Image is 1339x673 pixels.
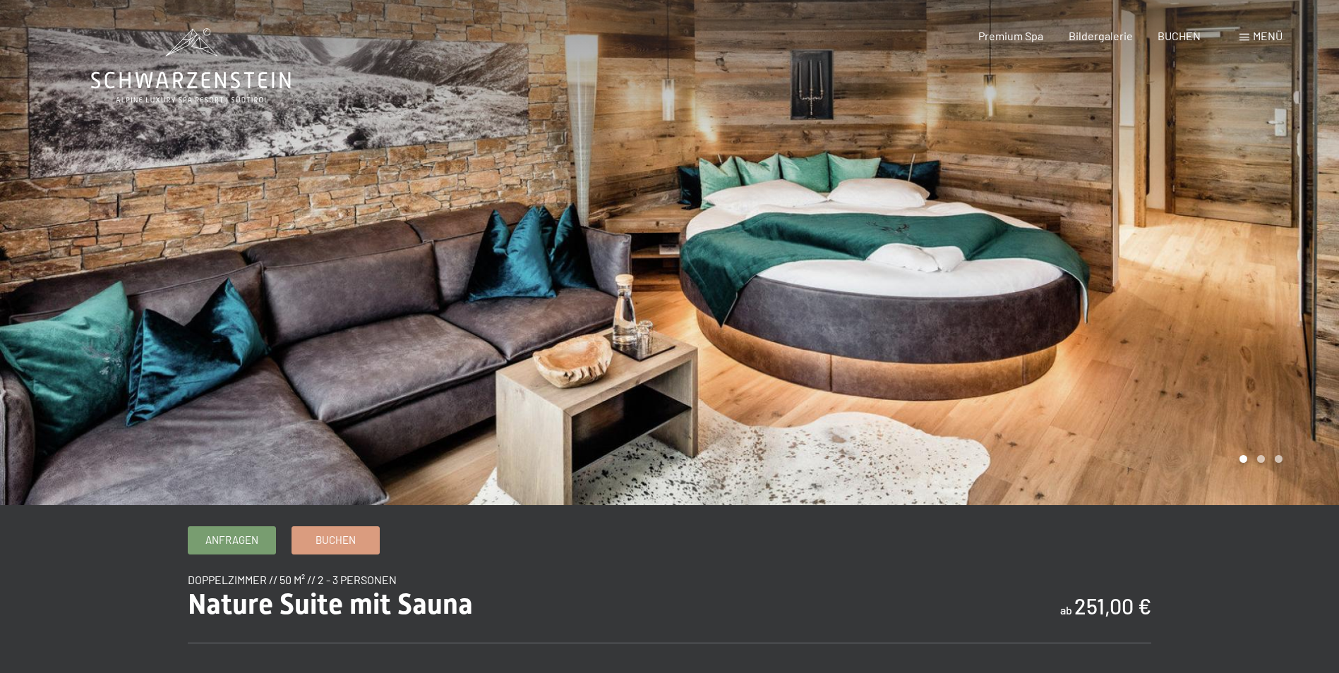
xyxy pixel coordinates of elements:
[1060,603,1072,617] span: ab
[1253,29,1283,42] span: Menü
[1074,593,1151,619] b: 251,00 €
[292,527,379,554] a: Buchen
[188,588,473,621] span: Nature Suite mit Sauna
[316,533,356,547] span: Buchen
[978,29,1043,42] a: Premium Spa
[188,527,275,554] a: Anfragen
[205,533,258,547] span: Anfragen
[188,573,397,586] span: Doppelzimmer // 50 m² // 2 - 3 Personen
[1158,29,1201,42] a: BUCHEN
[1069,29,1133,42] a: Bildergalerie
